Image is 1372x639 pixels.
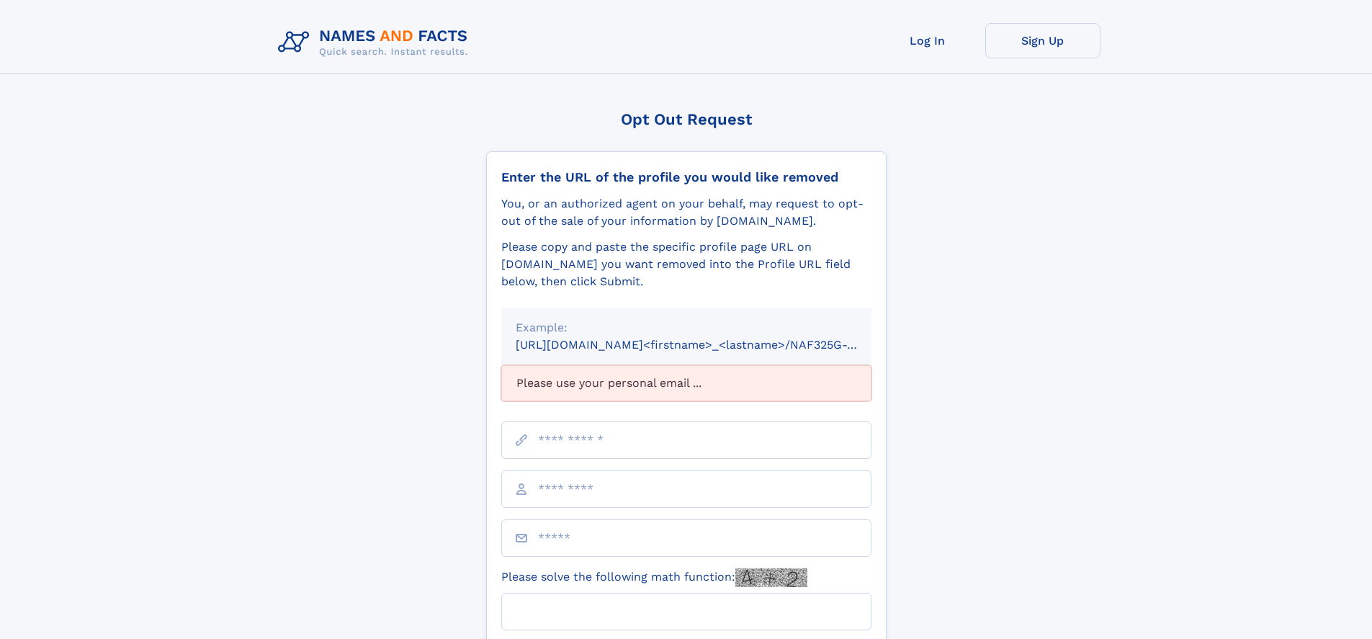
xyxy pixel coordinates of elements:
div: Please use your personal email ... [501,365,871,401]
img: Logo Names and Facts [272,23,480,62]
a: Log In [870,23,985,58]
div: Please copy and paste the specific profile page URL on [DOMAIN_NAME] you want removed into the Pr... [501,238,871,290]
label: Please solve the following math function: [501,568,807,587]
a: Sign Up [985,23,1100,58]
div: Opt Out Request [486,110,887,128]
div: Enter the URL of the profile you would like removed [501,169,871,185]
div: You, or an authorized agent on your behalf, may request to opt-out of the sale of your informatio... [501,195,871,230]
div: Example: [516,319,857,336]
small: [URL][DOMAIN_NAME]<firstname>_<lastname>/NAF325G-xxxxxxxx [516,338,899,352]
